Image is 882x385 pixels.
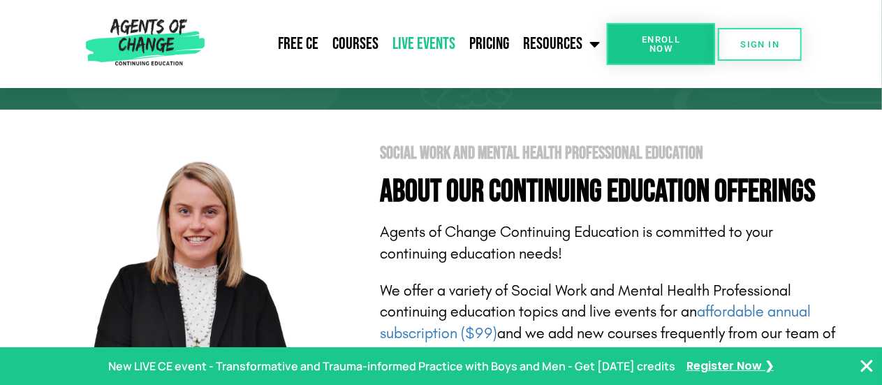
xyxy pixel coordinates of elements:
[718,28,802,61] a: SIGN IN
[740,40,779,49] span: SIGN IN
[210,27,607,61] nav: Menu
[462,27,516,61] a: Pricing
[640,346,758,364] b: unlimited access
[686,356,774,377] a: Register Now ❯
[380,176,839,208] h4: About Our Continuing Education Offerings
[385,27,462,61] a: Live Events
[607,23,715,65] a: Enroll Now
[325,27,385,61] a: Courses
[380,223,773,263] span: Agents of Change Continuing Education is committed to your continuing education needs!
[629,35,693,53] span: Enroll Now
[108,356,675,377] p: New LIVE CE event - Transformative and Trauma-informed Practice with Boys and Men - Get [DATE] cr...
[858,358,875,375] button: Close Banner
[271,27,325,61] a: Free CE
[516,27,607,61] a: Resources
[380,145,839,162] h2: Social Work and Mental Health Professional Education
